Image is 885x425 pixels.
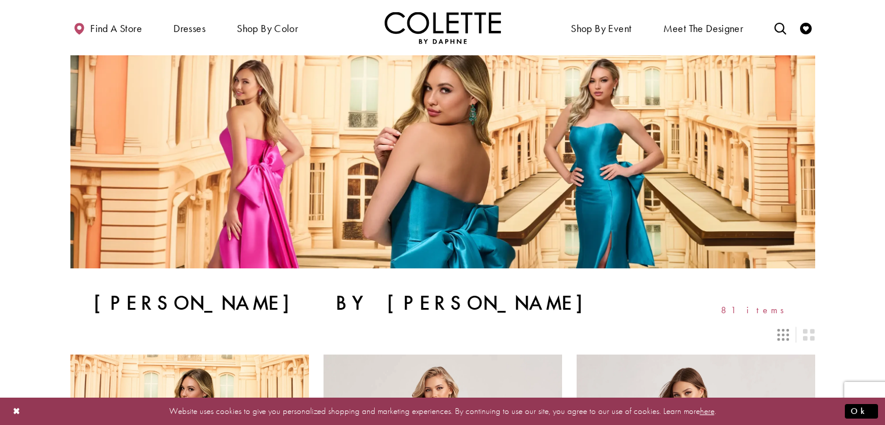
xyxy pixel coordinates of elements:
a: here [700,405,715,417]
span: Dresses [173,23,205,34]
span: Dresses [170,12,208,44]
div: Layout Controls [63,322,822,348]
h1: [PERSON_NAME] by [PERSON_NAME] [94,292,609,315]
span: Shop by color [234,12,301,44]
img: Colette by Daphne [385,12,501,44]
button: Close Dialog [7,401,27,422]
p: Website uses cookies to give you personalized shopping and marketing experiences. By continuing t... [84,403,801,419]
span: Switch layout to 2 columns [803,329,815,341]
span: Find a store [90,23,142,34]
span: Switch layout to 3 columns [777,329,789,341]
a: Visit Home Page [385,12,501,44]
a: Check Wishlist [797,12,815,44]
span: Meet the designer [663,23,744,34]
button: Submit Dialog [845,404,878,419]
a: Toggle search [772,12,789,44]
a: Find a store [70,12,145,44]
span: Shop By Event [571,23,631,34]
a: Meet the designer [660,12,747,44]
span: Shop By Event [568,12,634,44]
span: 81 items [721,305,792,315]
span: Shop by color [237,23,298,34]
